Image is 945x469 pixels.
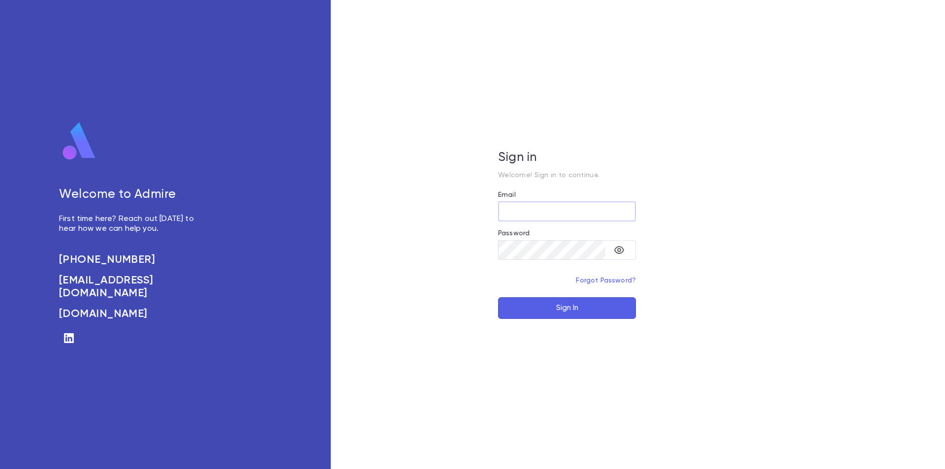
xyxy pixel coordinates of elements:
a: [DOMAIN_NAME] [59,308,205,320]
button: toggle password visibility [609,240,629,260]
img: logo [59,122,99,161]
p: Welcome! Sign in to continue. [498,171,636,179]
label: Email [498,191,516,199]
label: Password [498,229,530,237]
h5: Welcome to Admire [59,188,205,202]
p: First time here? Reach out [DATE] to hear how we can help you. [59,214,205,234]
a: Forgot Password? [576,277,636,284]
h5: Sign in [498,151,636,165]
a: [EMAIL_ADDRESS][DOMAIN_NAME] [59,274,205,300]
a: [PHONE_NUMBER] [59,253,205,266]
button: Sign In [498,297,636,319]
